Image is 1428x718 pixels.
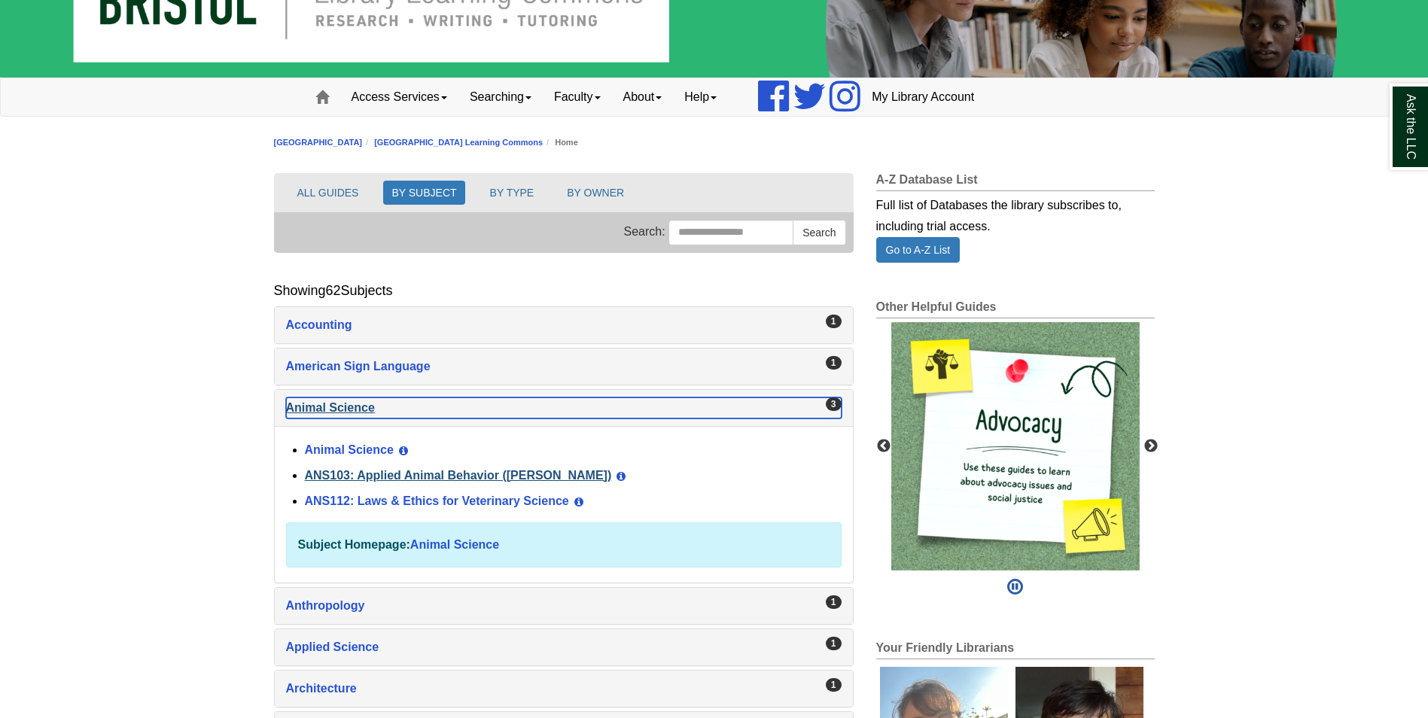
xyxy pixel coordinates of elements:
a: Applied Science [286,637,842,658]
nav: breadcrumb [274,135,1155,150]
button: BY OWNER [559,181,632,205]
button: Pause [1003,570,1028,604]
a: Accounting [286,315,842,336]
h2: Your Friendly Librarians [876,641,1155,659]
a: Help [673,78,728,116]
a: Animal Science [305,443,394,456]
h2: Showing Subjects [274,283,393,299]
button: Previous [876,439,891,454]
button: Search [793,220,845,245]
a: [GEOGRAPHIC_DATA] [274,138,363,147]
div: Full list of Databases the library subscribes to, including trial access. [876,191,1155,237]
a: Faculty [543,78,612,116]
div: 1 [826,595,842,609]
a: About [612,78,674,116]
a: [GEOGRAPHIC_DATA] Learning Commons [374,138,543,147]
button: BY SUBJECT [383,181,464,205]
button: BY TYPE [482,181,543,205]
h2: Other Helpful Guides [876,300,1155,318]
a: Animal Science [286,397,842,418]
div: This box contains rotating images [891,322,1140,570]
button: Next [1143,439,1159,454]
div: 1 [826,315,842,328]
span: Search: [624,225,665,238]
a: ANS112: Laws & Ethics for Veterinary Science [305,494,569,507]
h2: A-Z Database List [876,173,1155,191]
div: 3 [826,397,842,411]
div: Animal Science [275,426,853,583]
a: Go to A-Z List [876,237,961,263]
input: Search this Group [668,220,793,245]
a: My Library Account [860,78,985,116]
a: Animal Science [410,538,499,551]
span: 62 [326,283,341,298]
a: Architecture [286,678,842,699]
a: Searching [458,78,543,116]
li: Home [543,135,578,150]
strong: Subject Homepage: [298,538,410,551]
a: Access Services [340,78,458,116]
a: American Sign Language [286,356,842,377]
div: 1 [826,637,842,650]
div: 1 [826,678,842,692]
a: ANS103: Applied Animal Behavior ([PERSON_NAME]) [305,469,612,482]
div: 1 [826,356,842,370]
img: This image links to a collection of guides about advocacy and social justice [891,322,1140,570]
button: ALL GUIDES [289,181,367,205]
a: Anthropology [286,595,842,616]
